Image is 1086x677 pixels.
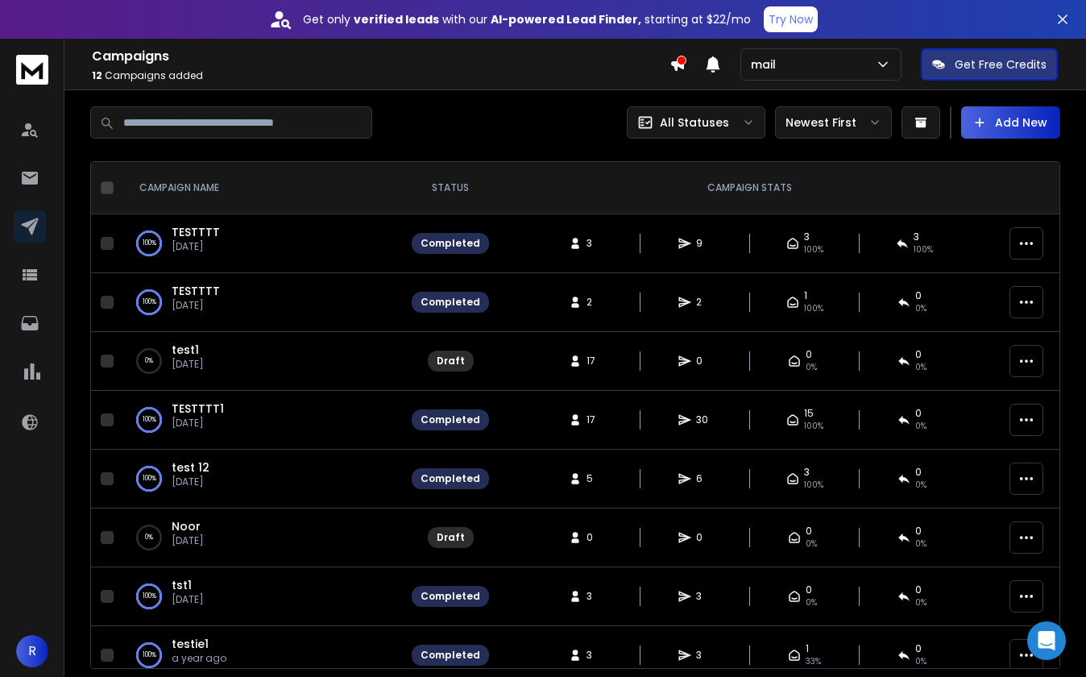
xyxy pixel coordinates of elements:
[915,479,926,492] span: 0 %
[587,649,603,662] span: 3
[587,413,603,426] span: 17
[421,296,480,309] div: Completed
[145,353,153,369] p: 0 %
[804,466,810,479] span: 3
[172,401,224,417] a: TESTTTT1
[172,417,224,430] p: [DATE]
[955,56,1047,73] p: Get Free Credits
[437,355,465,368] div: Draft
[696,296,712,309] span: 2
[775,106,892,139] button: Newest First
[421,413,480,426] div: Completed
[172,224,220,240] a: TESTTTT
[120,214,402,273] td: 100%TESTTTT[DATE]
[696,413,712,426] span: 30
[92,69,102,82] span: 12
[921,48,1058,81] button: Get Free Credits
[143,294,156,310] p: 100 %
[696,472,712,485] span: 6
[696,649,712,662] span: 3
[143,588,156,604] p: 100 %
[303,11,751,27] p: Get only with our starting at $22/mo
[806,596,817,609] span: 0 %
[120,332,402,391] td: 0%test1[DATE]
[804,231,810,243] span: 3
[172,476,209,488] p: [DATE]
[914,243,933,256] span: 100 %
[354,11,439,27] strong: verified leads
[915,642,922,655] span: 0
[143,647,156,663] p: 100 %
[915,538,926,550] span: 0%
[120,273,402,332] td: 100%TESTTTT[DATE]
[16,635,48,667] button: R
[145,530,153,546] p: 0 %
[587,472,603,485] span: 5
[120,450,402,509] td: 100%test 12[DATE]
[696,237,712,250] span: 9
[915,348,922,361] span: 0
[804,407,814,420] span: 15
[660,114,729,131] p: All Statuses
[172,283,220,299] a: TESTTTT
[915,596,926,609] span: 0 %
[143,235,156,251] p: 100 %
[804,302,823,315] span: 100 %
[120,162,402,214] th: CAMPAIGN NAME
[769,11,813,27] p: Try Now
[806,361,817,374] span: 0%
[120,567,402,626] td: 100%tst1[DATE]
[172,459,209,476] a: test 12
[143,412,156,428] p: 100 %
[172,518,201,534] a: Noor
[915,420,926,433] span: 0 %
[491,11,641,27] strong: AI-powered Lead Finder,
[914,231,919,243] span: 3
[915,525,922,538] span: 0
[696,531,712,544] span: 0
[806,525,812,538] span: 0
[421,472,480,485] div: Completed
[915,289,922,302] span: 0
[172,636,209,652] span: testie1
[915,655,926,668] span: 0 %
[172,577,192,593] a: tst1
[499,162,1000,214] th: CAMPAIGN STATS
[915,302,926,315] span: 0 %
[696,590,712,603] span: 3
[92,69,669,82] p: Campaigns added
[421,649,480,662] div: Completed
[437,531,465,544] div: Draft
[806,538,817,550] span: 0%
[172,342,199,358] a: test1
[915,584,922,596] span: 0
[587,296,603,309] span: 2
[587,590,603,603] span: 3
[804,289,807,302] span: 1
[143,471,156,487] p: 100 %
[1027,621,1066,660] div: Open Intercom Messenger
[806,348,812,361] span: 0
[804,420,823,433] span: 100 %
[764,6,818,32] button: Try Now
[806,584,812,596] span: 0
[172,240,220,253] p: [DATE]
[587,237,603,250] span: 3
[696,355,712,368] span: 0
[915,466,922,479] span: 0
[172,593,204,606] p: [DATE]
[92,47,669,66] h1: Campaigns
[915,407,922,420] span: 0
[172,652,226,665] p: a year ago
[587,355,603,368] span: 17
[804,243,823,256] span: 100 %
[915,361,926,374] span: 0%
[804,479,823,492] span: 100 %
[16,55,48,85] img: logo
